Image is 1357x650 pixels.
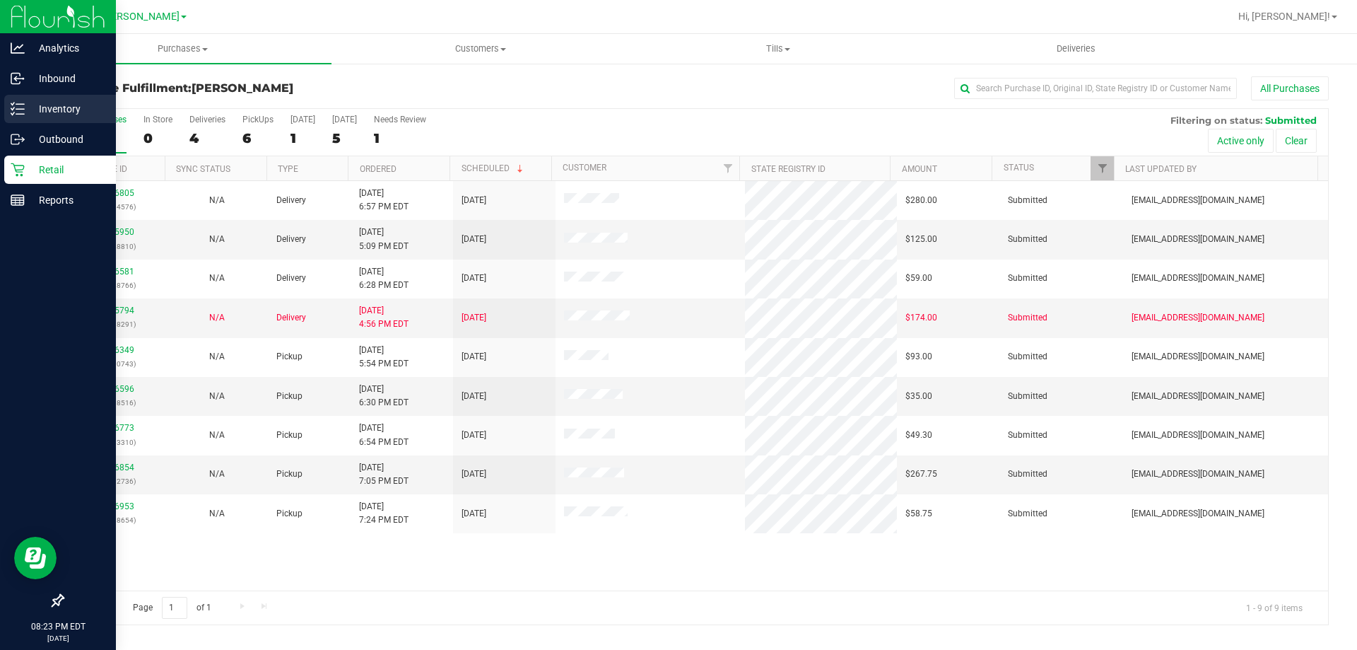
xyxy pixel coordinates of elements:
[209,391,225,401] span: Not Applicable
[276,233,306,246] span: Delivery
[209,509,225,518] span: Not Applicable
[209,313,225,323] span: Not Applicable
[629,34,927,64] a: Tills
[14,537,57,579] iframe: Resource center
[95,188,134,198] a: 11846805
[6,620,110,633] p: 08:23 PM EDT
[1008,233,1047,246] span: Submitted
[1008,194,1047,207] span: Submitted
[95,227,134,237] a: 11845950
[360,164,396,174] a: Ordered
[209,469,225,479] span: Not Applicable
[359,461,409,488] span: [DATE] 7:05 PM EDT
[954,78,1237,99] input: Search Purchase ID, Original ID, State Registry ID or Customer Name...
[1038,42,1115,55] span: Deliveries
[209,507,225,521] button: N/A
[630,42,926,55] span: Tills
[162,597,187,619] input: 1
[143,130,172,146] div: 0
[62,82,484,95] h3: Purchase Fulfillment:
[6,633,110,644] p: [DATE]
[242,115,274,124] div: PickUps
[209,195,225,205] span: Not Applicable
[1125,164,1197,174] a: Last Updated By
[359,265,409,292] span: [DATE] 6:28 PM EDT
[462,233,486,246] span: [DATE]
[1132,233,1264,246] span: [EMAIL_ADDRESS][DOMAIN_NAME]
[276,429,302,442] span: Pickup
[1276,129,1317,153] button: Clear
[276,468,302,481] span: Pickup
[176,164,230,174] a: Sync Status
[331,34,629,64] a: Customers
[209,194,225,207] button: N/A
[95,306,134,315] a: 11845794
[1132,429,1264,442] span: [EMAIL_ADDRESS][DOMAIN_NAME]
[332,130,357,146] div: 5
[359,422,409,448] span: [DATE] 6:54 PM EDT
[209,429,225,442] button: N/A
[1238,11,1330,22] span: Hi, [PERSON_NAME]!
[95,345,134,355] a: 11846349
[1008,390,1047,403] span: Submitted
[359,383,409,410] span: [DATE] 6:30 PM EDT
[359,344,409,371] span: [DATE] 5:54 PM EDT
[95,384,134,394] a: 11846596
[905,468,937,481] span: $267.75
[102,11,180,23] span: [PERSON_NAME]
[1091,156,1114,180] a: Filter
[276,194,306,207] span: Delivery
[1132,194,1264,207] span: [EMAIL_ADDRESS][DOMAIN_NAME]
[359,304,409,331] span: [DATE] 4:56 PM EDT
[25,192,110,209] p: Reports
[1008,311,1047,325] span: Submitted
[209,233,225,246] button: N/A
[332,42,628,55] span: Customers
[1132,390,1264,403] span: [EMAIL_ADDRESS][DOMAIN_NAME]
[1132,272,1264,285] span: [EMAIL_ADDRESS][DOMAIN_NAME]
[25,100,110,117] p: Inventory
[1208,129,1274,153] button: Active only
[11,102,25,116] inline-svg: Inventory
[95,463,134,472] a: 11846854
[276,272,306,285] span: Delivery
[1132,468,1264,481] span: [EMAIL_ADDRESS][DOMAIN_NAME]
[716,156,739,180] a: Filter
[209,468,225,481] button: N/A
[1132,507,1264,521] span: [EMAIL_ADDRESS][DOMAIN_NAME]
[11,71,25,86] inline-svg: Inbound
[11,41,25,55] inline-svg: Analytics
[209,234,225,244] span: Not Applicable
[1008,350,1047,364] span: Submitted
[359,187,409,214] span: [DATE] 6:57 PM EDT
[276,507,302,521] span: Pickup
[905,507,932,521] span: $58.75
[1004,163,1034,173] a: Status
[905,390,932,403] span: $35.00
[751,164,826,174] a: State Registry ID
[905,429,932,442] span: $49.30
[209,352,225,361] span: Not Applicable
[290,130,315,146] div: 1
[374,115,426,124] div: Needs Review
[276,350,302,364] span: Pickup
[242,130,274,146] div: 6
[1132,311,1264,325] span: [EMAIL_ADDRESS][DOMAIN_NAME]
[11,163,25,177] inline-svg: Retail
[290,115,315,124] div: [DATE]
[1008,429,1047,442] span: Submitted
[905,233,937,246] span: $125.00
[143,115,172,124] div: In Store
[1265,115,1317,126] span: Submitted
[927,34,1225,64] a: Deliveries
[25,40,110,57] p: Analytics
[462,390,486,403] span: [DATE]
[905,311,937,325] span: $174.00
[209,390,225,403] button: N/A
[1251,76,1329,100] button: All Purchases
[462,350,486,364] span: [DATE]
[905,272,932,285] span: $59.00
[332,115,357,124] div: [DATE]
[902,164,937,174] a: Amount
[374,130,426,146] div: 1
